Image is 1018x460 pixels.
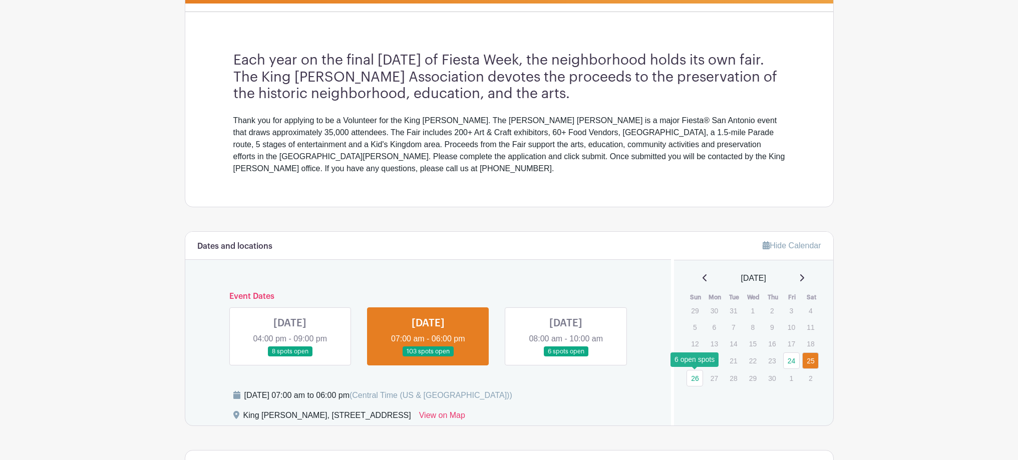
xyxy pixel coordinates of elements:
p: 10 [783,319,800,335]
span: [DATE] [741,272,766,284]
div: 6 open spots [670,352,719,367]
p: 21 [725,353,742,368]
p: 15 [745,336,761,351]
p: 18 [802,336,819,351]
p: 1 [745,303,761,318]
p: 6 [706,319,723,335]
p: 5 [687,319,703,335]
h6: Event Dates [221,292,635,301]
span: (Central Time (US & [GEOGRAPHIC_DATA])) [350,391,512,399]
p: 30 [764,370,780,386]
p: 4 [802,303,819,318]
div: King [PERSON_NAME], [STREET_ADDRESS] [243,409,411,425]
p: 29 [745,370,761,386]
a: 25 [802,352,819,369]
p: 16 [764,336,780,351]
p: 29 [687,303,703,318]
p: 1 [783,370,800,386]
p: 8 [745,319,761,335]
th: Fri [783,292,802,302]
div: [DATE] 07:00 am to 06:00 pm [244,389,512,401]
a: 26 [687,370,703,386]
div: Thank you for applying to be a Volunteer for the King [PERSON_NAME]. The [PERSON_NAME] [PERSON_NA... [233,115,785,175]
p: 9 [764,319,780,335]
p: 7 [725,319,742,335]
a: 24 [783,352,800,369]
p: 14 [725,336,742,351]
p: 12 [687,336,703,351]
h3: Each year on the final [DATE] of Fiesta Week, the neighborhood holds its own fair. The King [PERS... [233,52,785,103]
p: 13 [706,336,723,351]
a: View on Map [419,409,465,425]
p: 31 [725,303,742,318]
p: 23 [764,353,780,368]
h6: Dates and locations [197,242,272,251]
p: 30 [706,303,723,318]
p: 28 [725,370,742,386]
p: 2 [764,303,780,318]
p: 3 [783,303,800,318]
p: 11 [802,319,819,335]
th: Tue [725,292,744,302]
p: 22 [745,353,761,368]
p: 17 [783,336,800,351]
th: Sun [686,292,706,302]
th: Wed [744,292,764,302]
p: 2 [802,370,819,386]
th: Sat [802,292,821,302]
p: 27 [706,370,723,386]
th: Thu [763,292,783,302]
th: Mon [706,292,725,302]
a: Hide Calendar [763,241,821,250]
